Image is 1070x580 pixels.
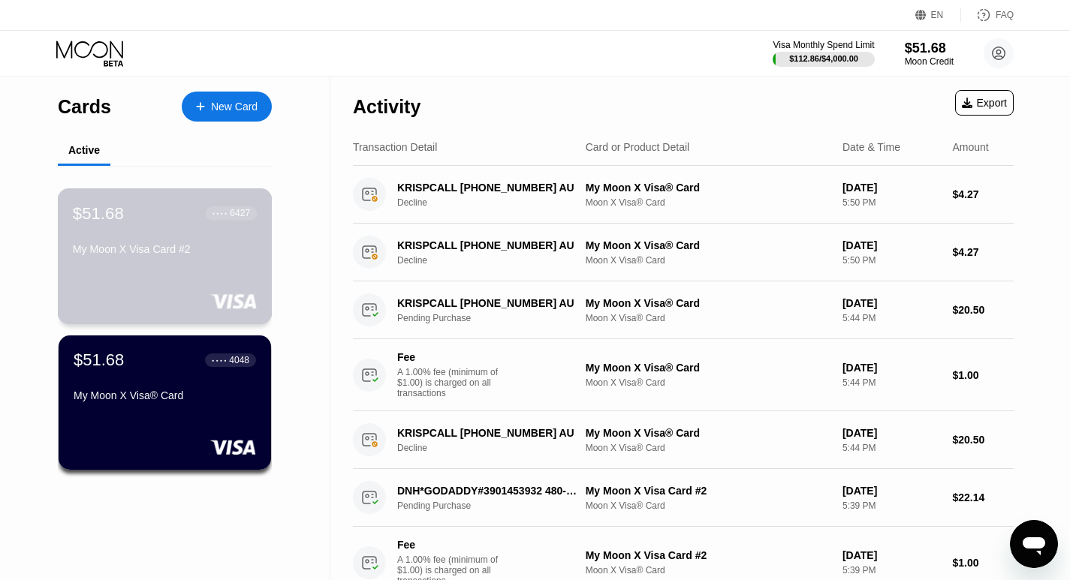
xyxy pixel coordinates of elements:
[586,297,830,309] div: My Moon X Visa® Card
[842,239,941,251] div: [DATE]
[397,313,595,323] div: Pending Purchase
[353,96,420,118] div: Activity
[789,54,858,63] div: $112.86 / $4,000.00
[952,557,1014,569] div: $1.00
[58,96,111,118] div: Cards
[842,500,941,511] div: 5:39 PM
[397,427,582,439] div: KRISPCALL [PHONE_NUMBER] AU
[68,144,100,156] div: Active
[996,10,1014,20] div: FAQ
[842,377,941,388] div: 5:44 PM
[586,197,830,208] div: Moon X Visa® Card
[212,358,227,362] div: ● ● ● ●
[842,313,941,323] div: 5:44 PM
[397,351,502,363] div: Fee
[73,243,257,255] div: My Moon X Visa Card #2
[353,411,1014,469] div: KRISPCALL [PHONE_NUMBER] AUDeclineMy Moon X Visa® CardMoon X Visa® Card[DATE]5:44 PM$20.50
[952,434,1014,446] div: $20.50
[842,565,941,575] div: 5:39 PM
[74,389,256,401] div: My Moon X Visa® Card
[842,427,941,439] div: [DATE]
[586,427,830,439] div: My Moon X Visa® Card
[773,40,874,50] div: Visa Monthly Spend Limit
[397,443,595,453] div: Decline
[397,367,510,398] div: A 1.00% fee (minimum of $1.00) is charged on all transactions
[353,224,1014,281] div: KRISPCALL [PHONE_NUMBER] AUDeclineMy Moon X Visa® CardMoon X Visa® Card[DATE]5:50 PM$4.27
[586,141,690,153] div: Card or Product Detail
[586,443,830,453] div: Moon X Visa® Card
[353,469,1014,527] div: DNH*GODADDY#3901453932 480-5058855 USPending PurchaseMy Moon X Visa Card #2Moon X Visa® Card[DATE...
[905,41,954,56] div: $51.68
[1010,520,1058,568] iframe: Button to launch messaging window
[915,8,961,23] div: EN
[962,97,1007,109] div: Export
[211,101,258,113] div: New Card
[952,141,988,153] div: Amount
[230,208,250,218] div: 6427
[905,41,954,67] div: $51.68Moon Credit
[952,188,1014,200] div: $4.27
[842,297,941,309] div: [DATE]
[842,141,900,153] div: Date & Time
[182,92,272,122] div: New Card
[952,246,1014,258] div: $4.27
[73,203,124,223] div: $51.68
[353,141,437,153] div: Transaction Detail
[586,500,830,511] div: Moon X Visa® Card
[586,485,830,497] div: My Moon X Visa Card #2
[586,239,830,251] div: My Moon X Visa® Card
[397,500,595,511] div: Pending Purchase
[212,211,228,215] div: ● ● ● ●
[842,443,941,453] div: 5:44 PM
[586,549,830,561] div: My Moon X Visa Card #2
[353,166,1014,224] div: KRISPCALL [PHONE_NUMBER] AUDeclineMy Moon X Visa® CardMoon X Visa® Card[DATE]5:50 PM$4.27
[955,90,1014,116] div: Export
[74,350,124,370] div: $51.68
[931,10,944,20] div: EN
[397,485,582,497] div: DNH*GODADDY#3901453932 480-5058855 US
[842,182,941,194] div: [DATE]
[842,362,941,374] div: [DATE]
[59,189,271,323] div: $51.68● ● ● ●6427My Moon X Visa Card #2
[773,40,874,67] div: Visa Monthly Spend Limit$112.86/$4,000.00
[842,197,941,208] div: 5:50 PM
[586,362,830,374] div: My Moon X Visa® Card
[586,565,830,575] div: Moon X Visa® Card
[353,339,1014,411] div: FeeA 1.00% fee (minimum of $1.00) is charged on all transactionsMy Moon X Visa® CardMoon X Visa® ...
[952,369,1014,381] div: $1.00
[586,313,830,323] div: Moon X Visa® Card
[842,485,941,497] div: [DATE]
[353,281,1014,339] div: KRISPCALL [PHONE_NUMBER] AUPending PurchaseMy Moon X Visa® CardMoon X Visa® Card[DATE]5:44 PM$20.50
[952,304,1014,316] div: $20.50
[397,539,502,551] div: Fee
[229,355,249,365] div: 4048
[905,56,954,67] div: Moon Credit
[842,255,941,266] div: 5:50 PM
[397,239,582,251] div: KRISPCALL [PHONE_NUMBER] AU
[397,255,595,266] div: Decline
[842,549,941,561] div: [DATE]
[397,182,582,194] div: KRISPCALL [PHONE_NUMBER] AU
[586,255,830,266] div: Moon X Visa® Card
[952,491,1014,503] div: $22.14
[961,8,1014,23] div: FAQ
[59,335,271,470] div: $51.68● ● ● ●4048My Moon X Visa® Card
[397,197,595,208] div: Decline
[586,377,830,388] div: Moon X Visa® Card
[397,297,582,309] div: KRISPCALL [PHONE_NUMBER] AU
[586,182,830,194] div: My Moon X Visa® Card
